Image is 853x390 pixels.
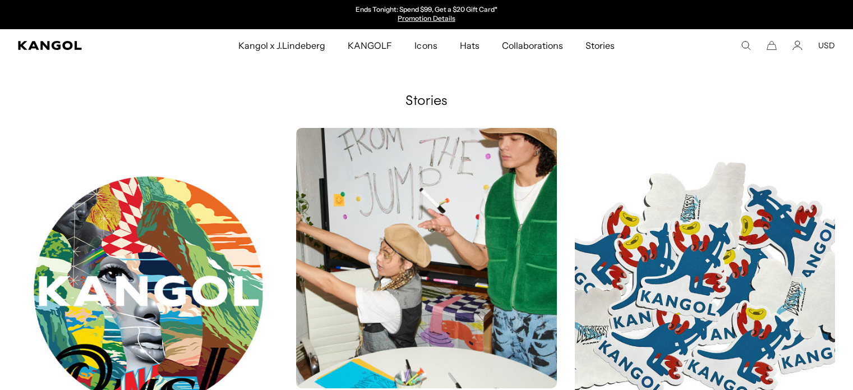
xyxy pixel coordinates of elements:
div: Announcement [311,6,542,24]
summary: Search here [741,40,751,51]
button: Cart [767,40,777,51]
a: Kangol x J.Lindeberg [227,29,337,62]
a: Collaborations [491,29,574,62]
img: Spring/Summer 2024 Presents Creative Reset [296,128,556,388]
button: USD [818,40,835,51]
span: Stories [585,29,615,62]
a: Kangol [18,41,157,50]
slideshow-component: Announcement bar [311,6,542,24]
a: Promotion Details [398,14,455,22]
a: Icons [403,29,448,62]
a: Stories [574,29,626,62]
span: Kangol x J.Lindeberg [238,29,326,62]
a: Hats [449,29,491,62]
span: KANGOLF [348,29,392,62]
span: Collaborations [502,29,563,62]
a: KANGOLF [336,29,403,62]
a: Account [792,40,803,51]
span: Hats [460,29,479,62]
span: Icons [414,29,437,62]
p: Ends Tonight: Spend $99, Get a $20 Gift Card* [356,6,497,15]
div: 1 of 2 [311,6,542,24]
